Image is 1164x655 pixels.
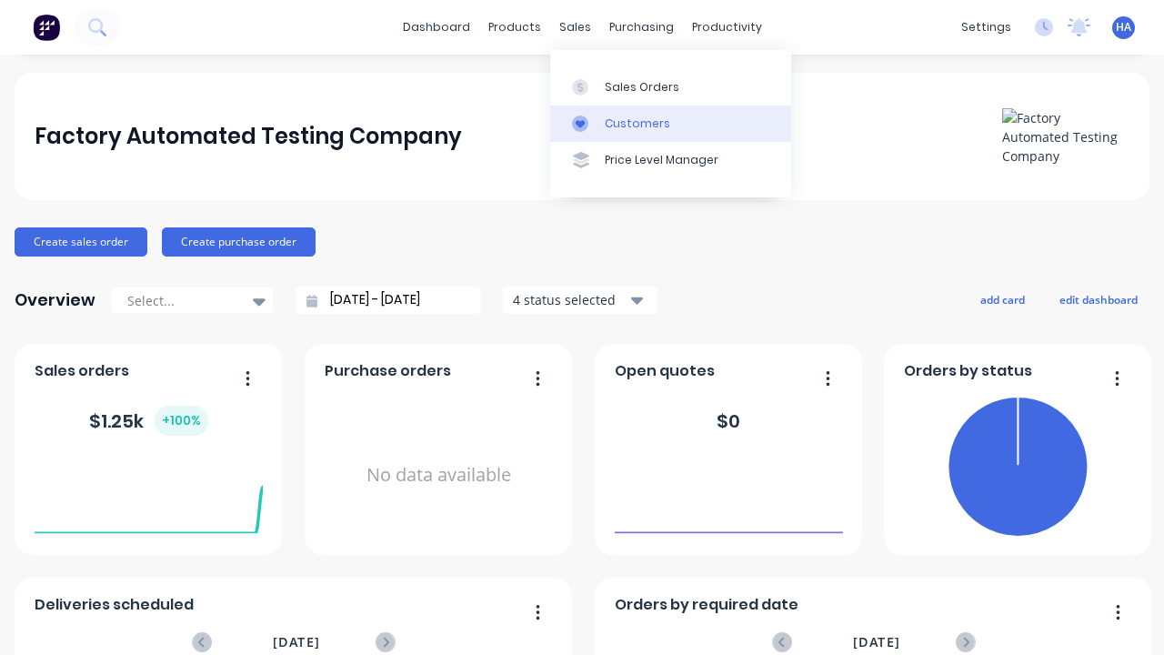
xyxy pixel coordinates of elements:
[35,360,129,382] span: Sales orders
[89,406,208,436] div: $ 1.25k
[550,14,600,41] div: sales
[503,287,657,314] button: 4 status selected
[325,360,451,382] span: Purchase orders
[35,594,194,616] span: Deliveries scheduled
[394,14,479,41] a: dashboard
[35,118,462,155] div: Factory Automated Testing Company
[550,142,791,178] a: Price Level Manager
[605,116,670,132] div: Customers
[1002,108,1129,166] img: Factory Automated Testing Company
[15,227,147,257] button: Create sales order
[273,632,320,652] span: [DATE]
[479,14,550,41] div: products
[968,287,1037,311] button: add card
[904,360,1032,382] span: Orders by status
[600,14,683,41] div: purchasing
[513,290,627,309] div: 4 status selected
[33,14,60,41] img: Factory
[683,14,771,41] div: productivity
[605,152,718,168] div: Price Level Manager
[550,68,791,105] a: Sales Orders
[1048,287,1149,311] button: edit dashboard
[15,282,95,318] div: Overview
[853,632,900,652] span: [DATE]
[615,360,715,382] span: Open quotes
[155,406,208,436] div: + 100 %
[615,594,798,616] span: Orders by required date
[550,106,791,142] a: Customers
[325,389,553,561] div: No data available
[717,408,740,435] div: $ 0
[162,227,316,257] button: Create purchase order
[605,79,679,96] div: Sales Orders
[952,14,1020,41] div: settings
[1116,19,1131,35] span: HA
